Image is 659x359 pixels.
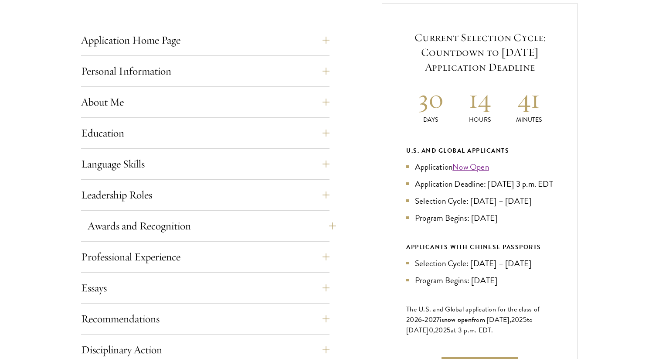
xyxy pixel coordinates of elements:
[406,115,455,124] p: Days
[523,315,527,325] span: 5
[406,82,455,115] h2: 30
[435,325,447,335] span: 202
[511,315,523,325] span: 202
[406,161,554,173] li: Application
[406,178,554,190] li: Application Deadline: [DATE] 3 p.m. EDT
[406,145,554,156] div: U.S. and Global Applicants
[81,92,329,113] button: About Me
[88,215,336,236] button: Awards and Recognition
[440,315,444,325] span: is
[452,161,489,173] a: Now Open
[406,315,533,335] span: to [DATE]
[81,277,329,298] button: Essays
[444,315,472,325] span: now open
[406,304,540,325] span: The U.S. and Global application for the class of 202
[81,154,329,174] button: Language Skills
[406,212,554,224] li: Program Begins: [DATE]
[429,325,433,335] span: 0
[447,325,451,335] span: 5
[455,82,505,115] h2: 14
[406,257,554,270] li: Selection Cycle: [DATE] – [DATE]
[81,185,329,205] button: Leadership Roles
[406,274,554,287] li: Program Begins: [DATE]
[422,315,436,325] span: -202
[504,115,554,124] p: Minutes
[472,315,511,325] span: from [DATE],
[406,195,554,207] li: Selection Cycle: [DATE] – [DATE]
[433,325,435,335] span: ,
[455,115,505,124] p: Hours
[81,61,329,82] button: Personal Information
[436,315,440,325] span: 7
[451,325,493,335] span: at 3 p.m. EDT.
[418,315,422,325] span: 6
[406,242,554,253] div: APPLICANTS WITH CHINESE PASSPORTS
[81,246,329,267] button: Professional Experience
[406,30,554,75] h5: Current Selection Cycle: Countdown to [DATE] Application Deadline
[81,30,329,51] button: Application Home Page
[81,308,329,329] button: Recommendations
[504,82,554,115] h2: 41
[81,123,329,144] button: Education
